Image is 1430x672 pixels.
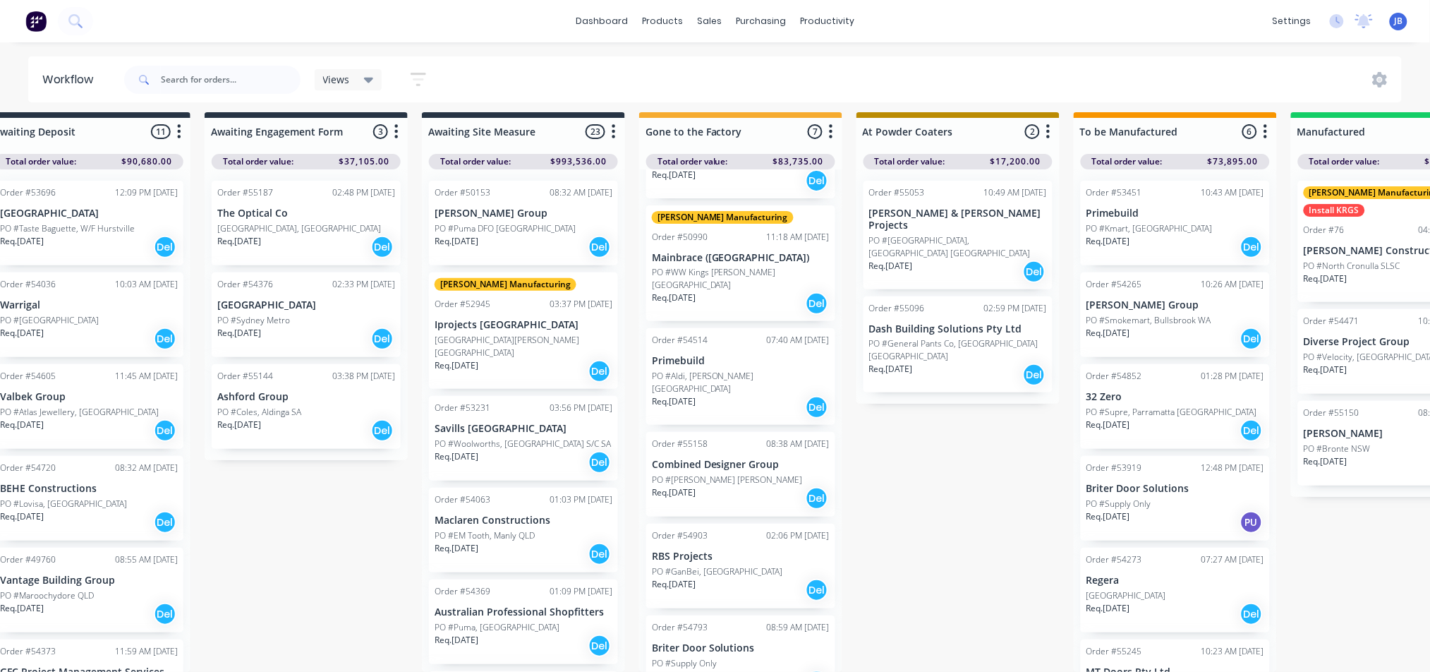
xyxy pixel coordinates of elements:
p: Req. [DATE] [1086,235,1130,248]
p: PO #EM Tooth, Manly QLD [435,529,535,542]
div: Order #54852 [1086,370,1142,383]
p: Req. [DATE] [1086,602,1130,615]
p: Req. [DATE] [1304,272,1347,285]
div: Order #5451407:40 AM [DATE]PrimebuildPO #Aldi, [PERSON_NAME][GEOGRAPHIC_DATA]Req.[DATE]Del [646,328,835,425]
div: 02:33 PM [DATE] [332,278,395,291]
div: 08:38 AM [DATE] [767,438,830,450]
div: Order #76 [1304,224,1345,236]
div: Order #5427307:27 AM [DATE]Regera[GEOGRAPHIC_DATA]Req.[DATE]Del [1081,548,1270,632]
p: [PERSON_NAME] & [PERSON_NAME] Projects [869,208,1047,232]
div: Del [371,236,394,258]
div: Del [154,328,176,350]
div: Order #5505310:49 AM [DATE][PERSON_NAME] & [PERSON_NAME] ProjectsPO #[GEOGRAPHIC_DATA], [GEOGRAPH... [864,181,1053,289]
div: [PERSON_NAME] Manufacturing [652,211,794,224]
div: 03:38 PM [DATE] [332,370,395,383]
div: 12:48 PM [DATE] [1201,462,1264,474]
div: 08:59 AM [DATE] [767,621,830,634]
div: Order #53231 [435,402,490,414]
span: JB [1395,15,1403,28]
input: Search for orders... [161,66,301,94]
p: Req. [DATE] [435,450,478,463]
p: [GEOGRAPHIC_DATA][PERSON_NAME] [GEOGRAPHIC_DATA] [435,334,612,359]
span: Total order value: [875,155,945,168]
p: Primebuild [652,355,830,367]
div: PU [1240,511,1263,534]
p: Req. [DATE] [652,292,696,304]
div: Order #55053 [869,186,925,199]
p: Req. [DATE] [652,169,696,181]
div: 08:55 AM [DATE] [115,553,178,566]
p: Req. [DATE] [652,578,696,591]
div: Del [1023,260,1046,283]
p: [GEOGRAPHIC_DATA] [1086,589,1166,602]
p: PO #Supre, Parramatta [GEOGRAPHIC_DATA] [1086,406,1257,419]
div: sales [690,11,729,32]
p: [PERSON_NAME] Group [1086,299,1264,311]
p: Req. [DATE] [869,363,913,376]
p: Australian Professional Shopfitters [435,606,612,618]
div: Order #54063 [435,493,490,506]
a: dashboard [569,11,635,32]
div: Order #54376 [217,278,273,291]
div: Order #5345110:43 AM [DATE]PrimebuildPO #Kmart, [GEOGRAPHIC_DATA]Req.[DATE]Del [1081,181,1270,265]
div: Order #55144 [217,370,273,383]
div: 03:56 PM [DATE] [550,402,612,414]
div: 10:49 AM [DATE] [984,186,1047,199]
p: [GEOGRAPHIC_DATA], [GEOGRAPHIC_DATA] [217,222,381,235]
div: Order #5514403:38 PM [DATE]Ashford GroupPO #Coles, Aldinga SAReq.[DATE]Del [212,364,401,449]
p: PO #Puma, [GEOGRAPHIC_DATA] [435,621,559,634]
p: Dash Building Solutions Pty Ltd [869,323,1047,335]
div: Del [1240,603,1263,625]
span: Total order value: [658,155,728,168]
div: Del [806,579,828,601]
p: RBS Projects [652,551,830,563]
div: Del [806,169,828,192]
p: Savills [GEOGRAPHIC_DATA] [435,423,612,435]
div: 01:09 PM [DATE] [550,585,612,598]
div: products [635,11,690,32]
p: Req. [DATE] [652,486,696,499]
div: Install KRGS [1304,204,1365,217]
div: 02:06 PM [DATE] [767,529,830,542]
div: Del [588,451,611,474]
div: Order #5485201:28 PM [DATE]32 ZeroPO #Supre, Parramatta [GEOGRAPHIC_DATA]Req.[DATE]Del [1081,364,1270,449]
p: PO #General Pants Co, [GEOGRAPHIC_DATA] [GEOGRAPHIC_DATA] [869,337,1047,363]
div: 08:32 AM [DATE] [550,186,612,199]
p: Req. [DATE] [652,395,696,408]
div: Order #55245 [1086,645,1142,658]
div: Order #5391912:48 PM [DATE]Briter Door SolutionsPO #Supply OnlyReq.[DATE]PU [1081,456,1270,541]
div: Del [806,292,828,315]
span: $993,536.00 [550,155,607,168]
div: Order #5436901:09 PM [DATE]Australian Professional ShopfittersPO #Puma, [GEOGRAPHIC_DATA]Req.[DAT... [429,580,618,664]
div: Order #53919 [1086,462,1142,474]
p: Req. [DATE] [1086,419,1130,431]
div: Workflow [42,71,100,88]
div: Order #55150 [1304,407,1359,419]
div: Order #5426510:26 AM [DATE][PERSON_NAME] GroupPO #Smokemart, Bullsbrook WAReq.[DATE]Del [1081,272,1270,357]
div: Order #5509602:59 PM [DATE]Dash Building Solutions Pty LtdPO #General Pants Co, [GEOGRAPHIC_DATA]... [864,296,1053,393]
div: Order #5437602:33 PM [DATE][GEOGRAPHIC_DATA]PO #Sydney MetroReq.[DATE]Del [212,272,401,357]
div: Order #55096 [869,302,925,315]
p: PO #WW Kings [PERSON_NAME] [GEOGRAPHIC_DATA] [652,266,830,292]
p: Req. [DATE] [217,419,261,431]
span: Total order value: [223,155,293,168]
p: PO #Woolworths, [GEOGRAPHIC_DATA] S/C SA [435,438,611,450]
p: PO #Aldi, [PERSON_NAME][GEOGRAPHIC_DATA] [652,370,830,395]
p: Req. [DATE] [435,542,478,555]
p: PO #[GEOGRAPHIC_DATA], [GEOGRAPHIC_DATA] [GEOGRAPHIC_DATA] [869,234,1047,260]
div: Order #55158 [652,438,708,450]
p: Req. [DATE] [435,235,478,248]
span: Views [323,72,350,87]
p: Maclaren Constructions [435,515,612,527]
div: Order #50990 [652,231,708,244]
div: settings [1266,11,1319,32]
div: Del [588,543,611,565]
span: Total order value: [1092,155,1163,168]
div: Order #5490302:06 PM [DATE]RBS ProjectsPO #GanBei, [GEOGRAPHIC_DATA]Req.[DATE]Del [646,524,835,608]
div: Del [806,396,828,419]
div: Order #54903 [652,529,708,542]
div: 03:37 PM [DATE] [550,298,612,311]
div: Del [371,419,394,442]
p: Briter Door Solutions [1086,483,1264,495]
div: Del [154,511,176,534]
